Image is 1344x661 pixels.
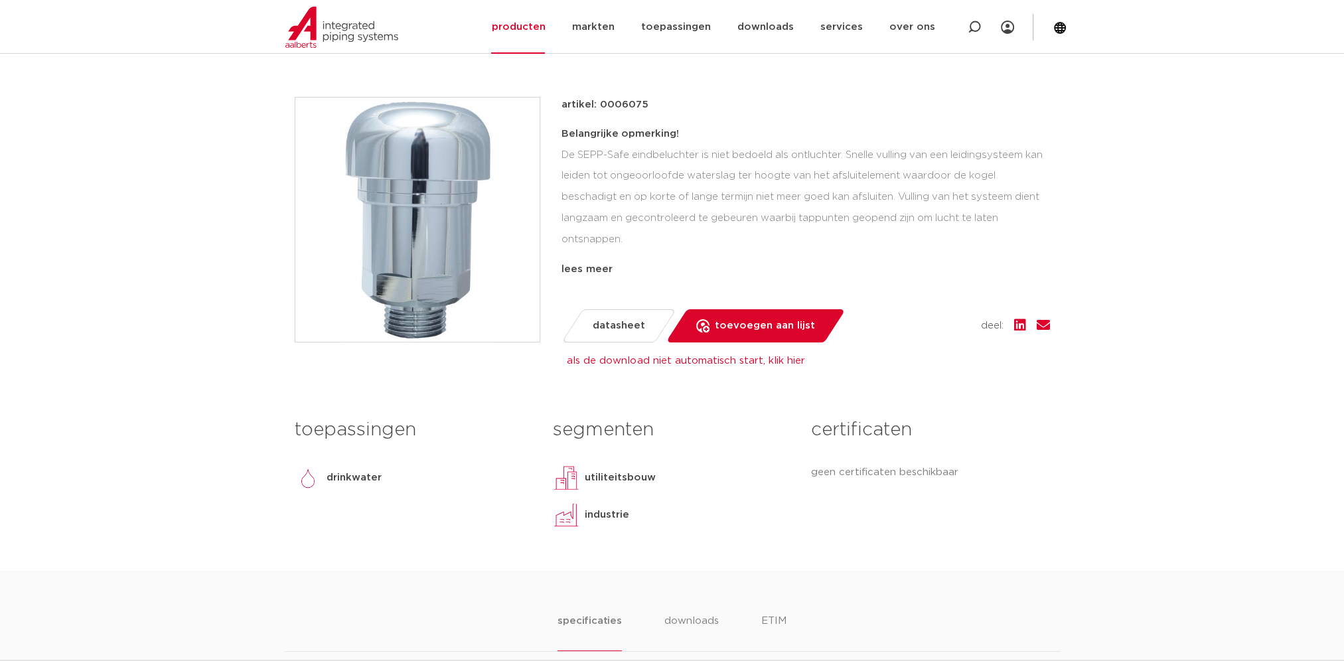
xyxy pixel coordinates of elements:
p: drinkwater [327,470,382,486]
img: Product Image for Seppelfricke SEPP Safe eindbeluchter uitv D lang M G1/2" (DN15) Cr [295,98,540,342]
h3: certificaten [811,417,1049,443]
li: specificaties [558,613,621,651]
p: geen certificaten beschikbaar [811,465,1049,480]
img: drinkwater [295,465,321,491]
div: De SEPP-Safe eindbeluchter is niet bedoeld als ontluchter. Snelle vulling van een leidingsysteem ... [561,123,1050,256]
p: artikel: 0006075 [561,97,648,113]
h3: segmenten [553,417,791,443]
img: utiliteitsbouw [553,465,579,491]
img: industrie [553,502,579,528]
h3: toepassingen [295,417,533,443]
p: utiliteitsbouw [585,470,656,486]
div: lees meer [561,261,1050,277]
a: datasheet [561,309,676,342]
li: ETIM [761,613,786,651]
a: als de download niet automatisch start, klik hier [567,356,804,366]
span: toevoegen aan lijst [715,315,815,336]
p: industrie [585,507,629,523]
span: deel: [981,318,1004,334]
span: datasheet [593,315,645,336]
strong: Belangrijke opmerking! [561,129,679,139]
li: downloads [664,613,719,651]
